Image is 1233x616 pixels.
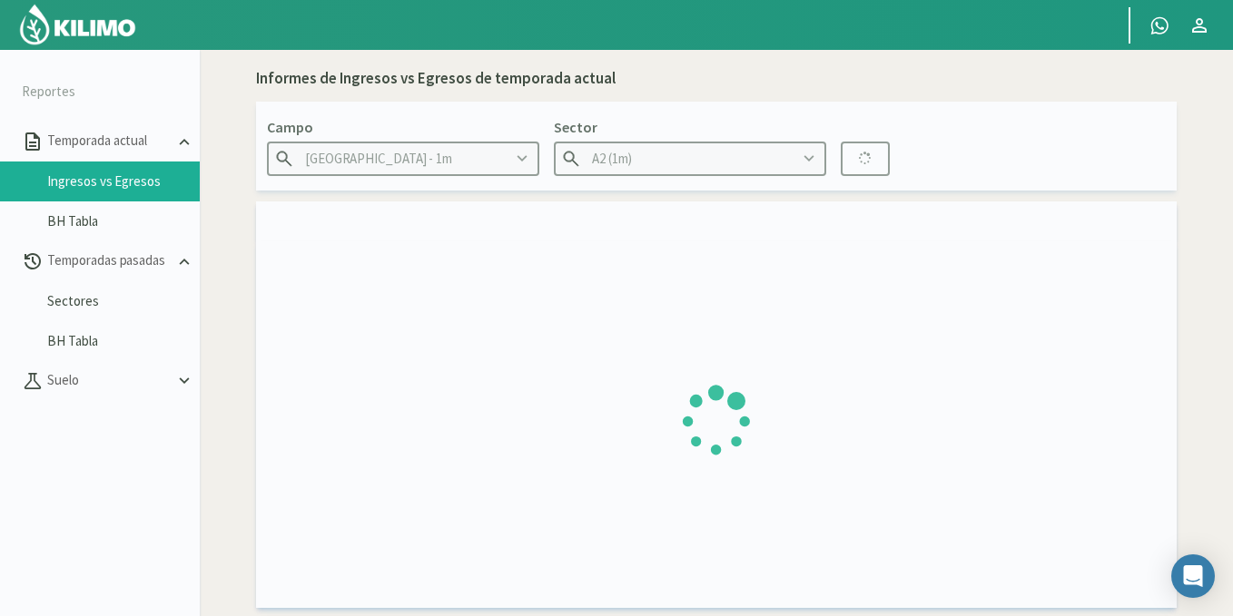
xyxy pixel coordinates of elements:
[554,142,826,175] input: Escribe para buscar
[47,333,200,349] a: BH Tabla
[47,293,200,309] a: Sectores
[554,116,826,138] p: Sector
[267,116,539,138] p: Campo
[44,370,174,391] p: Suelo
[18,3,137,46] img: Kilimo
[44,250,174,271] p: Temporadas pasadas
[256,67,616,91] div: Informes de Ingresos vs Egresos de temporada actual
[47,173,200,190] a: Ingresos vs Egresos
[47,213,200,230] a: BH Tabla
[267,142,539,175] input: Escribe para buscar
[1171,554,1215,598] div: Open Intercom Messenger
[44,131,174,152] p: Temporada actual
